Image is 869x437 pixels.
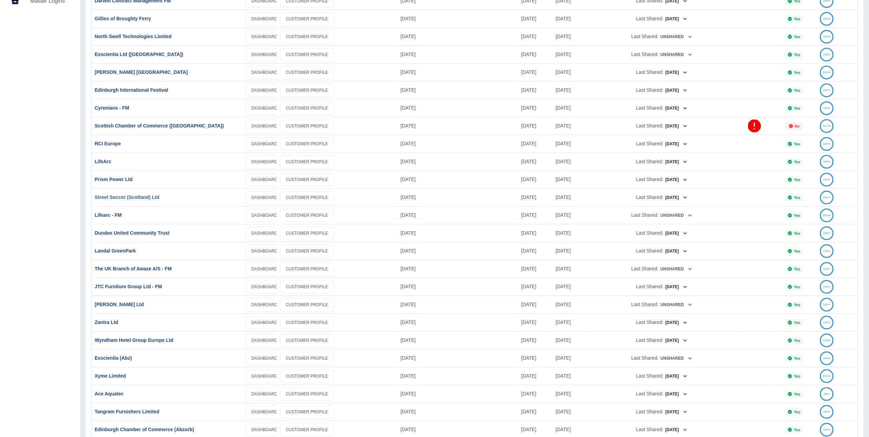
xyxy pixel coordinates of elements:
[590,153,734,170] div: Last Shared:
[246,388,283,401] a: DASHBOARD
[552,81,587,99] div: 04 Jul 2023
[794,70,800,75] p: Yes
[95,284,162,289] a: JTC Furniture Group Ltd - FM
[665,103,688,114] button: [DATE]
[665,317,688,328] button: [DATE]
[794,231,800,235] p: Yes
[794,321,800,325] p: Yes
[518,99,552,117] div: 09 Sep 2025
[280,316,334,329] a: CUSTOMER PROFILE
[794,106,800,110] p: Yes
[397,331,518,349] div: 10 Sep 2025
[660,264,693,274] button: Unshared
[397,278,518,295] div: 11 Sep 2025
[590,314,734,331] div: Last Shared:
[552,27,587,45] div: 07 May 2025
[397,27,518,45] div: 16 Sep 2025
[552,45,587,63] div: 04 Jul 2023
[280,298,334,312] a: CUSTOMER PROFILE
[665,335,688,346] button: [DATE]
[518,153,552,170] div: 07 Sep 2025
[823,35,830,38] text: 100%
[590,10,734,27] div: Last Shared:
[823,339,831,342] text: 99.9%
[518,206,552,224] div: 06 Sep 2025
[95,69,188,75] a: [PERSON_NAME] [GEOGRAPHIC_DATA]
[280,12,334,26] a: CUSTOMER PROFILE
[95,391,124,396] a: Ace Aquatec
[246,298,283,312] a: DASHBOARD
[590,403,734,421] div: Last Shared:
[397,260,518,278] div: 11 Sep 2025
[246,423,283,437] a: DASHBOARD
[280,423,334,437] a: CUSTOMER PROFILE
[518,367,552,385] div: 31 Aug 2025
[794,213,800,217] p: Yes
[552,367,587,385] div: 17 Sep 2024
[823,267,830,270] text: 100%
[280,334,334,347] a: CUSTOMER PROFILE
[552,349,587,367] div: 25 Jul 2023
[95,141,121,146] a: RCI Europe
[95,177,133,182] a: Prism Power Ltd
[823,160,830,163] text: 100%
[552,135,587,153] div: 04 Jul 2023
[397,45,518,63] div: 16 Sep 2025
[95,355,132,361] a: Exscientia (Abz)
[280,191,334,204] a: CUSTOMER PROFILE
[665,14,688,24] button: [DATE]
[823,232,830,235] text: 100%
[397,349,518,367] div: 08 Sep 2025
[518,117,552,135] div: 06 Sep 2025
[794,53,800,57] p: Yes
[518,10,552,27] div: 11 Sep 2025
[590,28,734,45] div: Last Shared:
[794,428,800,432] p: Yes
[280,280,334,294] a: CUSTOMER PROFILE
[246,155,283,169] a: DASHBOARD
[280,245,334,258] a: CUSTOMER PROFILE
[590,349,734,367] div: Last Shared:
[552,295,587,313] div: 15 May 2025
[823,17,830,20] text: 100%
[246,316,283,329] a: DASHBOARD
[397,10,518,27] div: 16 Sep 2025
[823,196,830,199] text: 100%
[590,332,734,349] div: Last Shared:
[794,160,800,164] p: Yes
[280,84,334,97] a: CUSTOMER PROFILE
[665,139,688,149] button: [DATE]
[590,385,734,403] div: Last Shared:
[518,63,552,81] div: 11 Sep 2025
[518,27,552,45] div: 10 Sep 2025
[665,175,688,185] button: [DATE]
[552,63,587,81] div: 04 Jul 2023
[665,389,688,400] button: [DATE]
[590,46,734,63] div: Last Shared:
[823,285,830,288] text: 100%
[280,173,334,187] a: CUSTOMER PROFILE
[786,122,803,130] div: Not all required reports for this customer were uploaded for the latest usage month.
[246,352,283,365] a: DASHBOARD
[794,374,800,378] p: Yes
[823,53,830,56] text: 100%
[823,71,831,74] text: 99.9%
[660,32,693,42] button: Unshared
[518,278,552,295] div: 05 Sep 2025
[590,64,734,81] div: Last Shared:
[660,210,693,221] button: Unshared
[518,81,552,99] div: 11 Sep 2025
[246,30,283,44] a: DASHBOARD
[552,403,587,421] div: 11 Mar 2025
[397,385,518,403] div: 08 Sep 2025
[590,171,734,188] div: Last Shared:
[95,87,168,93] a: Edinburgh International Festival
[246,137,283,151] a: DASHBOARD
[397,313,518,331] div: 10 Sep 2025
[280,48,334,61] a: CUSTOMER PROFILE
[590,81,734,99] div: Last Shared:
[280,262,334,276] a: CUSTOMER PROFILE
[552,385,587,403] div: 26 Apr 2024
[280,66,334,79] a: CUSTOMER PROFILE
[665,246,688,257] button: [DATE]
